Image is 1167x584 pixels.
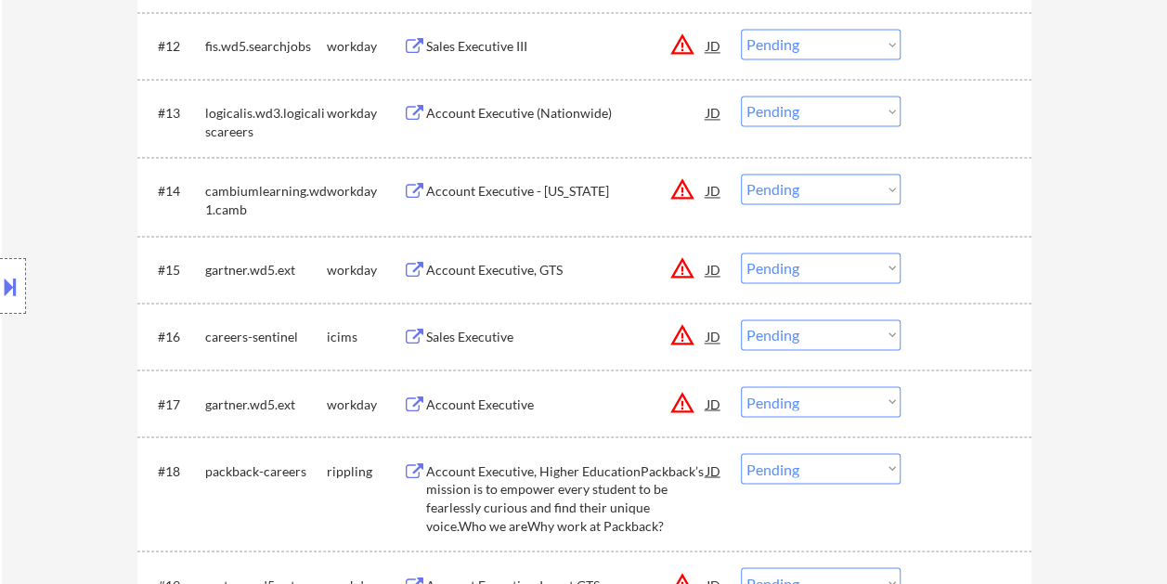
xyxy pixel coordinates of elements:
div: #13 [158,104,190,123]
button: warning_amber [669,176,695,202]
div: #18 [158,461,190,480]
div: JD [705,96,723,129]
div: JD [705,253,723,286]
button: warning_amber [669,389,695,415]
div: Account Executive - [US_STATE] [426,182,707,201]
div: rippling [327,461,403,480]
div: Sales Executive [426,328,707,346]
div: JD [705,174,723,207]
div: packback-careers [205,461,327,480]
div: workday [327,261,403,279]
div: JD [705,319,723,353]
div: #12 [158,37,190,56]
div: JD [705,453,723,487]
div: icims [327,328,403,346]
div: workday [327,37,403,56]
div: Account Executive (Nationwide) [426,104,707,123]
div: fis.wd5.searchjobs [205,37,327,56]
div: Sales Executive III [426,37,707,56]
div: workday [327,182,403,201]
button: warning_amber [669,255,695,281]
div: workday [327,395,403,413]
div: JD [705,386,723,420]
div: Account Executive, GTS [426,261,707,279]
button: warning_amber [669,322,695,348]
div: JD [705,29,723,62]
div: logicalis.wd3.logicaliscareers [205,104,327,140]
div: Account Executive [426,395,707,413]
div: workday [327,104,403,123]
button: warning_amber [669,32,695,58]
div: Account Executive, Higher EducationPackback’s mission is to empower every student to be fearlessl... [426,461,707,534]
